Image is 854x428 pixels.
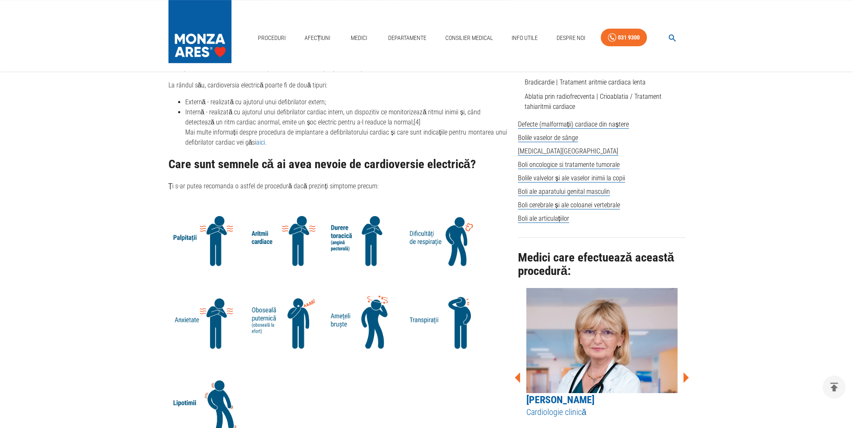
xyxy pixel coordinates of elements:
li: Externă - realizată cu ajutorul unui defibrilator extern; [185,97,511,107]
a: Info Utile [508,29,541,47]
img: Oboseala la efort, simptome infarct miocardic [247,287,326,353]
img: null [405,287,484,354]
span: Boli cerebrale și ale coloanei vertebrale [518,201,620,209]
a: Consilier Medical [441,29,496,47]
img: Dificultati de respiratie, simptome afectiuni cardiovasculare [405,205,484,271]
div: 031 9300 [618,32,640,43]
h5: Cardiologie clinică [526,407,678,418]
img: Ameteli bruste, simptome atac de cord [326,287,405,354]
span: [MEDICAL_DATA][GEOGRAPHIC_DATA] [518,147,618,156]
a: aici [256,138,265,146]
span: Bolile valvelor și ale vaselor inimii la copii [518,174,625,182]
a: Despre Noi [553,29,589,47]
span: Boli oncologice si tratamente tumorale [518,161,620,169]
img: Angina pectorala [326,205,405,271]
li: Internă - realizată cu ajutorul unui defibrilator cardiac intern, un dispozitiv ce monitorizează ... [185,107,511,148]
span: Boli ale aparatului genital masculin [518,188,610,196]
span: Defecte (malformații) cardiace din naștere [518,120,629,129]
button: delete [822,375,846,399]
img: null [168,287,247,353]
a: Afecțiuni [301,29,334,47]
h2: Care sunt semnele că ai avea nevoie de cardioversie electrică? [168,158,511,171]
img: Aritmii cardiace [247,205,326,271]
p: La rândul său, cardioversia electrică poarte fi de două tipuri: [168,80,511,90]
a: Departamente [385,29,430,47]
a: Bradicardie | Tratament aritmie cardiaca lenta [525,78,646,86]
h2: Medici care efectuează această procedură: [518,251,686,277]
a: Ablatia prin radiofrecventa | Crioablatia / Tratament tahiaritmii cardiace [525,92,662,111]
p: Ți s-ar putea recomanda o astfel de procedură dacă prezinți simptome precum: [168,181,511,191]
span: Bolile vaselor de sânge [518,134,578,142]
img: Palpitatii [168,205,247,271]
a: Proceduri [255,29,289,47]
span: Boli ale articulațiilor [518,214,569,223]
a: [PERSON_NAME] [526,394,594,406]
a: Medici [346,29,373,47]
a: 031 9300 [601,29,647,47]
